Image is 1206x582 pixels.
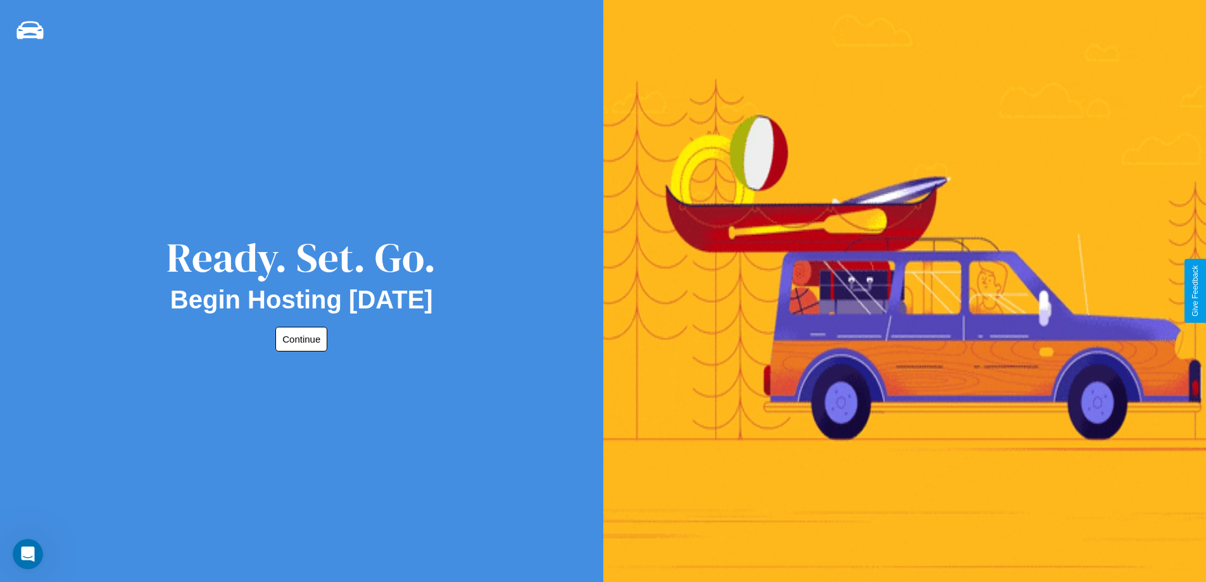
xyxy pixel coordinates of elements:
[170,286,433,314] h2: Begin Hosting [DATE]
[13,539,43,569] iframe: Intercom live chat
[1191,265,1200,317] div: Give Feedback
[166,229,436,286] div: Ready. Set. Go.
[275,327,327,351] button: Continue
